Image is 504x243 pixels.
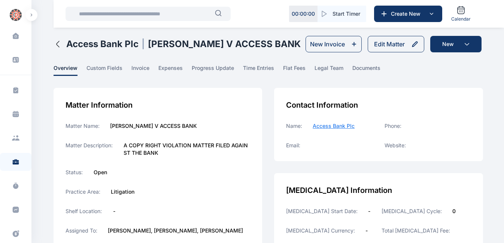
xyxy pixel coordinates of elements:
[110,122,197,130] label: [PERSON_NAME] V ACCESS BANK
[108,227,243,234] label: [PERSON_NAME], [PERSON_NAME], [PERSON_NAME]
[452,207,456,215] label: 0
[430,36,482,52] button: New
[192,64,234,76] span: progress update
[286,227,355,234] label: [MEDICAL_DATA] Currency:
[243,64,274,76] span: time entries
[286,185,471,196] div: [MEDICAL_DATA] Information
[66,169,83,176] label: Status:
[94,169,107,176] label: Open
[148,38,301,50] h1: [PERSON_NAME] V ACCESS BANK
[448,3,474,25] a: Calendar
[283,64,315,76] a: flat fees
[66,227,97,234] label: Assigned To:
[243,64,283,76] a: time entries
[158,64,183,76] span: expenses
[388,10,427,18] span: Create New
[352,64,389,76] a: documents
[66,100,251,110] div: Matter Information
[286,207,358,215] label: [MEDICAL_DATA] Start Date:
[286,122,302,130] label: Name:
[192,64,243,76] a: progress update
[310,40,345,49] div: New Invoice
[451,16,471,22] span: Calendar
[313,123,355,129] span: Access Bank Plc
[142,38,145,50] span: |
[368,36,424,52] button: Edit Matter
[374,40,405,49] div: Edit Matter
[66,142,113,157] label: Matter Description:
[315,64,352,76] a: legal team
[86,64,131,76] a: custom fields
[365,227,368,234] label: -
[66,188,100,196] label: Practice Area:
[283,64,306,76] span: flat fees
[131,64,149,76] span: invoice
[111,188,134,196] label: Litigation
[385,122,401,130] label: Phone:
[382,207,442,215] label: [MEDICAL_DATA] Cycle:
[368,207,370,215] label: -
[158,64,192,76] a: expenses
[86,64,122,76] span: custom fields
[333,10,360,18] span: Start Timer
[113,207,115,215] label: -
[124,142,251,157] label: A COPY RIGHT VIOLATION MATTER FILED AGAINST THE BANK
[318,6,366,22] button: Start Timer
[352,64,380,76] span: documents
[286,142,300,149] label: Email:
[385,142,406,149] label: Website:
[382,227,450,234] label: Total [MEDICAL_DATA] Fee:
[131,64,158,76] a: invoice
[292,10,315,18] p: 00 : 00 : 00
[315,64,343,76] span: legal team
[306,36,362,52] button: New Invoice
[54,64,78,76] span: overview
[54,64,86,76] a: overview
[374,6,442,22] button: Create New
[66,207,103,215] label: Shelf Location:
[313,122,355,130] a: Access Bank Plc
[66,38,139,50] h1: Access Bank Plc
[66,122,100,130] label: Matter Name:
[286,100,471,110] div: Contact Information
